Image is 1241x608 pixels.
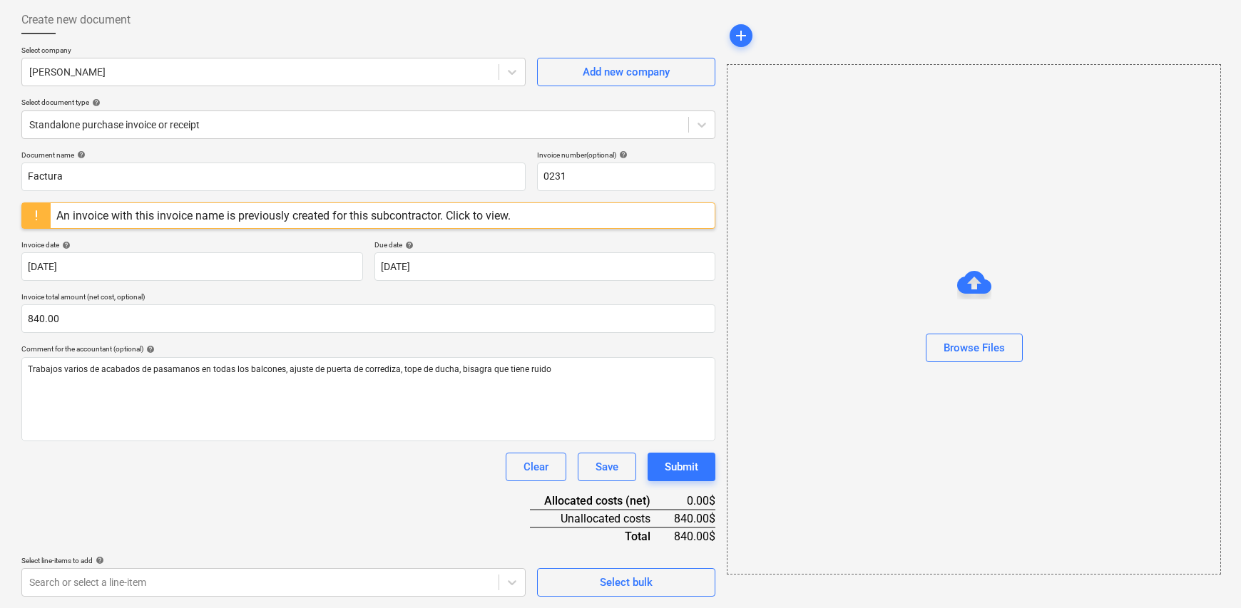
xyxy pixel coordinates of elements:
div: Save [596,458,618,476]
div: Submit [665,458,698,476]
div: Due date [374,240,716,249]
span: help [402,241,414,249]
div: Widget de chat [1170,540,1241,608]
span: help [616,150,628,159]
span: help [89,98,101,107]
p: Select company [21,46,526,58]
div: Select line-items to add [21,556,526,565]
div: Invoice date [21,240,363,249]
div: 0.00$ [673,493,715,510]
span: help [59,241,71,249]
div: Total [530,527,673,545]
button: Add new company [537,58,715,86]
div: Invoice number (optional) [537,150,715,160]
span: help [74,150,86,159]
div: Browse Files [727,64,1221,574]
div: Select bulk [600,573,653,592]
div: Clear [524,458,548,476]
div: Allocated costs (net) [530,493,673,510]
input: Invoice total amount (net cost, optional) [21,304,715,333]
button: Save [578,453,636,481]
button: Select bulk [537,568,715,597]
p: Invoice total amount (net cost, optional) [21,292,715,304]
span: add [732,27,750,44]
span: help [143,345,155,354]
span: help [93,556,104,565]
div: Add new company [583,63,670,81]
div: Select document type [21,98,715,107]
input: Invoice number [537,163,715,191]
button: Submit [648,453,715,481]
button: Clear [506,453,566,481]
div: Document name [21,150,526,160]
div: Browse Files [944,339,1005,357]
div: 840.00$ [673,527,715,545]
div: Unallocated costs [530,510,673,527]
button: Browse Files [926,334,1023,362]
div: 840.00$ [673,510,715,527]
span: Trabajos varios de acabados de pasamanos en todas los balcones, ajuste de puerta de corrediza, to... [28,364,551,374]
input: Document name [21,163,526,191]
iframe: Chat Widget [1170,540,1241,608]
input: Due date not specified [374,252,716,281]
span: Create new document [21,11,131,29]
div: Comment for the accountant (optional) [21,344,715,354]
input: Invoice date not specified [21,252,363,281]
div: An invoice with this invoice name is previously created for this subcontractor. Click to view. [56,209,511,222]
